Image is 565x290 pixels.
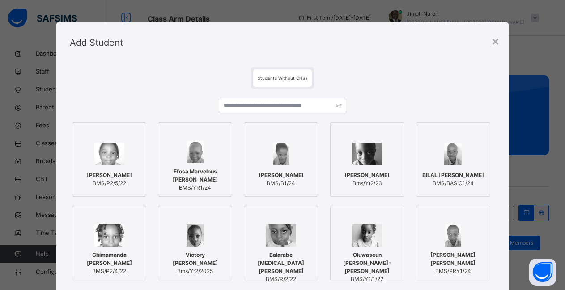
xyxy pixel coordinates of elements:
[421,267,485,275] span: BMS/PRY1/24
[94,143,124,165] img: BMS_P2_5_22.png
[273,143,290,165] img: BMS_B1_24.png
[344,179,390,187] span: Bms/Yr2/23
[266,224,296,247] img: BMS_R_2_22.png
[422,171,484,179] span: BILAL [PERSON_NAME]
[344,171,390,179] span: [PERSON_NAME]
[163,168,227,184] span: Efosa Marvelous [PERSON_NAME]
[77,251,141,267] span: Chimamanda [PERSON_NAME]
[94,224,124,247] img: BMS_P2_4_22.png
[187,141,204,163] img: BMS_YR1_24.png
[421,251,485,267] span: [PERSON_NAME] [PERSON_NAME]
[187,224,204,247] img: Bms_Yr2_2025.png
[87,179,132,187] span: BMS/P2/5/22
[249,275,313,283] span: BMS/R/2/22
[163,251,227,267] span: Victory [PERSON_NAME]
[163,267,227,275] span: Bms/Yr2/2025
[352,143,382,165] img: Bms_Yr2_23.png
[259,171,304,179] span: [PERSON_NAME]
[444,143,462,165] img: BMS_BASIC1_24.png
[259,179,304,187] span: BMS/B1/24
[249,251,313,275] span: Balarabe [MEDICAL_DATA][PERSON_NAME]
[77,267,141,275] span: BMS/P2/4/22
[445,224,460,247] img: BMS_PRY1_24.png
[529,259,556,286] button: Open asap
[163,184,227,192] span: BMS/YR1/24
[258,75,307,81] span: Students Without Class
[87,171,132,179] span: [PERSON_NAME]
[335,275,399,283] span: BMS/Y1/1/22
[491,31,500,50] div: ×
[422,179,484,187] span: BMS/BASIC1/24
[70,37,123,48] span: Add Student
[352,224,382,247] img: BMS_Y1_1_22.png
[335,251,399,275] span: Oluwaseun [PERSON_NAME]-[PERSON_NAME]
